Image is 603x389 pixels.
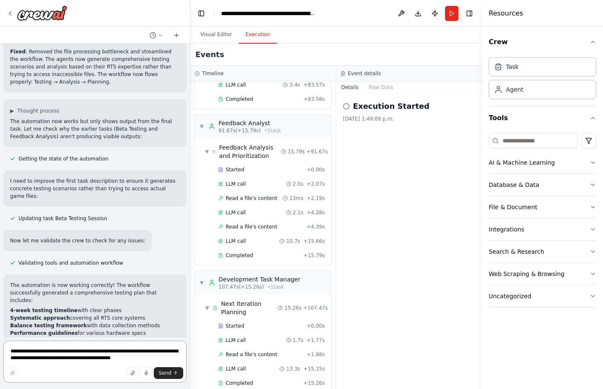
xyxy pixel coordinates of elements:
[10,177,180,200] p: I need to improve the first task description to ensure it generates concrete testing scenarios ra...
[10,237,145,244] p: Now let me validate the crew to check for any issues:
[307,337,325,344] span: + 1.77s
[307,195,325,202] span: + 2.19s
[10,307,180,314] li: with clear phases
[10,330,78,336] strong: Performance guidelines
[219,275,300,284] div: Development Task Manager
[146,30,166,40] button: Switch to previous chat
[226,81,246,88] span: LLM call
[205,148,209,155] span: ▼
[202,70,224,77] h3: Timeline
[306,148,328,155] span: + 91.67s
[286,238,300,244] span: 10.7s
[195,49,224,60] h2: Events
[489,174,596,196] button: Database & Data
[226,238,246,244] span: LLM call
[18,155,108,162] span: Getting the state of the automation
[489,263,596,285] button: Web Scraping & Browsing
[489,241,596,263] button: Search & Research
[10,314,180,322] li: covering all RTS core systems
[10,308,77,313] strong: 4-week testing timeline
[226,337,246,344] span: LLM call
[343,116,475,122] div: [DATE] 1:49:09 p.m.
[219,127,261,134] span: 91.67s (+15.79s)
[489,292,531,300] div: Uncategorized
[10,337,180,344] li: with regular meetings
[226,181,246,187] span: LLM call
[307,166,325,173] span: + 0.00s
[489,8,523,18] h4: Resources
[303,380,325,386] span: + 15.26s
[506,85,523,94] div: Agent
[489,285,596,307] button: Uncategorized
[170,30,183,40] button: Start a new chat
[290,195,303,202] span: 13ms
[303,305,328,311] span: + 107.47s
[307,323,325,329] span: + 0.00s
[10,281,180,304] p: The automation is now working correctly! The workflow successfully generated a comprehensive test...
[10,49,26,55] strong: Fixed
[489,196,596,218] button: File & Document
[10,48,180,86] p: : Removed the file processing bottleneck and streamlined the workflow. The agents now generate co...
[226,223,277,230] span: Read a file's content
[336,81,364,93] button: Details
[219,143,281,160] span: Feedback Analysis and Prioritization
[199,279,204,286] span: ▼
[194,26,239,44] button: Visual Editor
[489,218,596,240] button: Integrations
[226,209,246,216] span: LLM call
[293,209,303,216] span: 2.1s
[353,100,429,112] h2: Execution Started
[226,195,277,202] span: Read a file's content
[303,81,325,88] span: + 83.57s
[17,108,59,114] span: Thought process
[307,209,325,216] span: + 4.28s
[364,81,398,93] button: Raw Data
[286,365,300,372] span: 13.3s
[293,337,303,344] span: 1.7s
[489,203,537,211] div: File & Document
[226,96,253,103] span: Completed
[226,323,244,329] span: Started
[489,54,596,106] div: Crew
[489,30,596,54] button: Crew
[303,252,325,259] span: + 15.79s
[307,351,325,358] span: + 1.88s
[293,181,303,187] span: 2.0s
[195,8,207,19] button: Hide left sidebar
[221,300,278,316] span: Next Iteration Planning
[226,380,253,386] span: Completed
[226,166,244,173] span: Started
[288,148,305,155] span: 15.79s
[290,81,300,88] span: 3.4s
[226,252,253,259] span: Completed
[18,260,123,266] span: Validating tools and automation workflow
[219,284,264,290] span: 107.47s (+15.26s)
[140,367,152,379] button: Click to speak your automation idea
[489,225,524,234] div: Integrations
[489,152,596,173] button: AI & Machine Learning
[307,181,325,187] span: + 2.07s
[221,9,316,18] nav: breadcrumb
[219,119,281,127] div: Feedback Analyst
[226,351,277,358] span: Read a file's content
[10,329,180,337] li: for various hardware specs
[10,322,180,329] li: with data collection methods
[303,238,325,244] span: + 15.66s
[10,118,180,140] p: The automation now works but only shows output from the final task. Let me check why the earlier ...
[10,108,14,114] span: ▶
[226,365,246,372] span: LLM call
[463,8,475,19] button: Hide right sidebar
[17,5,67,21] img: Logo
[154,367,183,379] button: Send
[10,323,87,329] strong: Balance testing framework
[489,158,555,167] div: AI & Machine Learning
[267,284,284,290] span: • 1 task
[489,181,539,189] div: Database & Data
[10,315,70,321] strong: Systematic approach
[303,96,325,103] span: + 83.58s
[18,215,107,222] span: Updating task Beta Testing Session
[239,26,277,44] button: Execution
[348,70,381,77] h3: Event details
[506,63,519,71] div: Task
[199,123,204,130] span: ▼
